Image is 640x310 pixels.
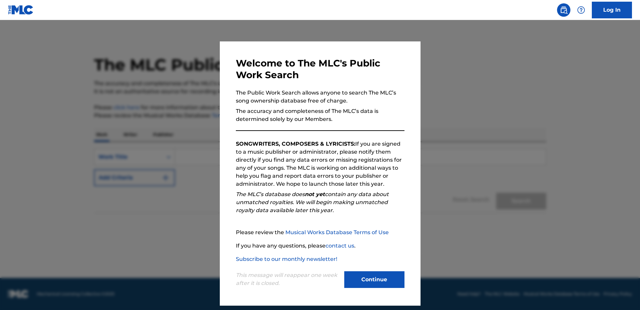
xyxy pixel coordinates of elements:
em: The MLC’s database does contain any data about unmatched royalties. We will begin making unmatche... [236,191,389,213]
a: Musical Works Database Terms of Use [285,229,389,236]
p: The Public Work Search allows anyone to search The MLC’s song ownership database free of charge. [236,89,404,105]
p: Please review the [236,228,404,237]
img: MLC Logo [8,5,34,15]
p: This message will reappear one week after it is closed. [236,271,340,287]
button: Continue [344,271,404,288]
a: Log In [592,2,632,18]
a: Subscribe to our monthly newsletter! [236,256,337,262]
div: Help [574,3,588,17]
p: If you have any questions, please . [236,242,404,250]
a: contact us [326,243,354,249]
strong: SONGWRITERS, COMPOSERS & LYRICISTS: [236,141,355,147]
p: If you are signed to a music publisher or administrator, please notify them directly if you find ... [236,140,404,188]
p: The accuracy and completeness of The MLC’s data is determined solely by our Members. [236,107,404,123]
img: search [560,6,568,14]
img: help [577,6,585,14]
strong: not yet [305,191,325,197]
a: Public Search [557,3,570,17]
h3: Welcome to The MLC's Public Work Search [236,57,404,81]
